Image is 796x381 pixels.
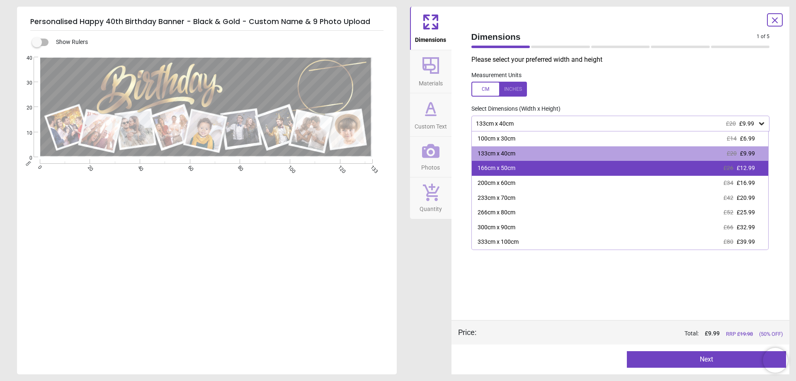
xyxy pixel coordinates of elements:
span: £16.99 [737,180,755,186]
span: £ 19.98 [737,331,753,337]
div: Price : [458,327,476,337]
span: £20 [727,150,737,157]
span: £14 [727,135,737,142]
div: 133cm x 40cm [475,120,758,127]
span: £32.99 [737,224,755,231]
span: Custom Text [415,119,447,131]
span: £ [705,330,720,338]
button: Materials [410,50,451,93]
iframe: Brevo live chat [763,348,788,373]
div: 266cm x 80cm [478,209,515,217]
span: £34 [723,180,733,186]
span: 30 [17,80,32,87]
span: £9.99 [739,120,754,127]
label: Measurement Units [471,71,522,80]
span: £26 [723,165,733,171]
button: Quantity [410,177,451,219]
span: £80 [723,238,733,245]
p: Please select your preferred width and height [471,55,777,64]
span: 0 [17,155,32,162]
span: £9.99 [740,150,755,157]
div: Total: [489,330,783,338]
span: £12.99 [737,165,755,171]
span: 40 [17,55,32,62]
button: Dimensions [410,7,451,50]
span: Dimensions [415,32,446,44]
span: £20.99 [737,194,755,201]
span: 9.99 [708,330,720,337]
div: 233cm x 70cm [478,194,515,202]
span: £66 [723,224,733,231]
button: Custom Text [410,93,451,136]
label: Select Dimensions (Width x Height) [465,105,561,113]
span: Dimensions [471,31,757,43]
span: RRP [726,330,753,338]
div: 166cm x 50cm [478,164,515,172]
button: Next [627,351,786,368]
div: 100cm x 30cm [478,135,515,143]
span: 10 [17,130,32,137]
div: Show Rulers [37,37,397,47]
span: 20 [17,104,32,112]
span: £39.99 [737,238,755,245]
span: £42 [723,194,733,201]
span: £20 [726,120,736,127]
span: (50% OFF) [759,330,783,338]
button: Photos [410,137,451,177]
span: Quantity [420,201,442,214]
span: Materials [419,75,443,88]
div: 133cm x 40cm [478,150,515,158]
div: 333cm x 100cm [478,238,519,246]
div: 300cm x 90cm [478,223,515,232]
span: Photos [421,160,440,172]
span: £25.99 [737,209,755,216]
span: £52 [723,209,733,216]
span: £6.99 [740,135,755,142]
h5: Personalised Happy 40th Birthday Banner - Black & Gold - Custom Name & 9 Photo Upload [30,13,383,31]
div: 200cm x 60cm [478,179,515,187]
span: 1 of 5 [757,33,769,40]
